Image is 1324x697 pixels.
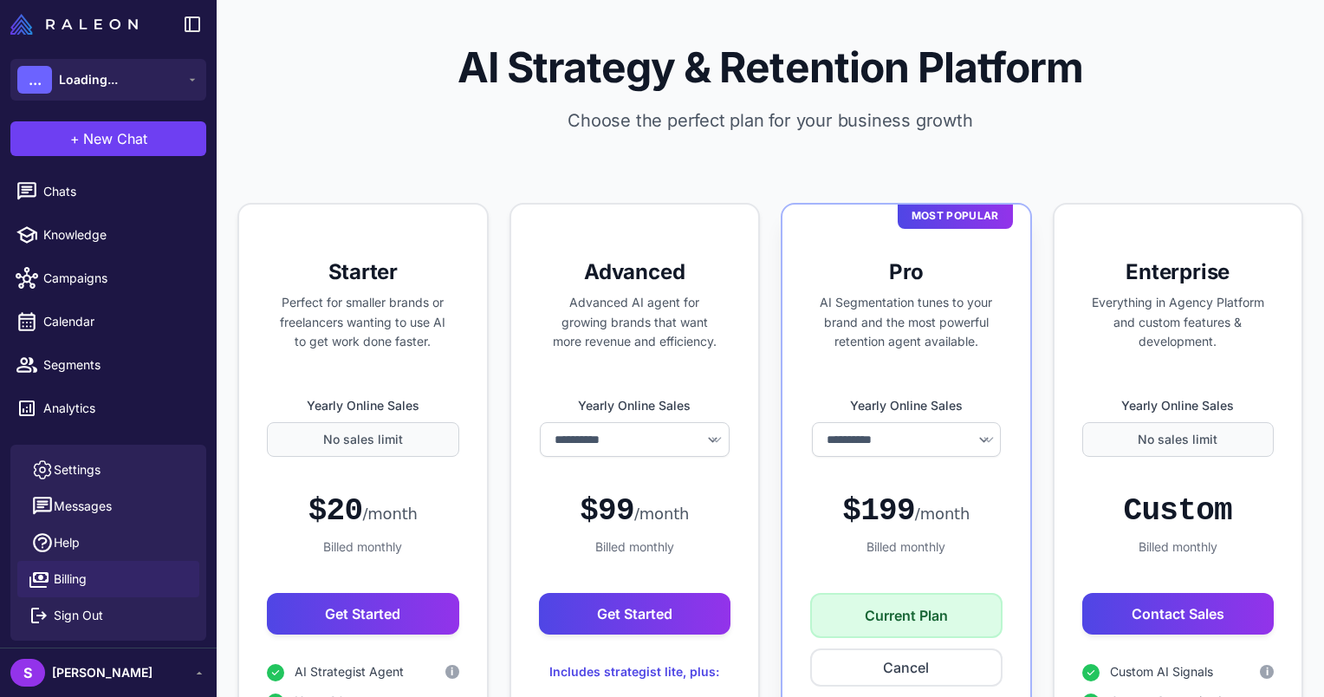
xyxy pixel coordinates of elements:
p: Choose the perfect plan for your business growth [244,107,1296,134]
h3: Enterprise [1082,258,1275,286]
span: No sales limit [1138,430,1217,449]
p: Everything in Agency Platform and custom features & development. [1082,293,1275,352]
h3: Pro [810,258,1003,286]
div: Billed monthly [539,537,731,557]
p: AI Segmentation tunes to your brand and the most powerful retention agent available. [810,293,1003,352]
a: Knowledge [7,217,210,253]
button: +New Chat [10,121,206,156]
span: AI Strategist Agent [295,662,404,681]
span: No sales limit [323,430,403,449]
span: i [1266,664,1269,680]
div: Billed monthly [810,537,1003,557]
span: Segments [43,355,196,375]
span: Help [54,533,80,552]
button: Sign Out [17,597,199,634]
h3: Starter [267,258,459,286]
span: New Chat [83,128,147,149]
img: Raleon Logo [10,14,138,35]
label: Yearly Online Sales [539,396,731,415]
button: Get Started [267,593,459,635]
span: [PERSON_NAME] [52,663,153,682]
button: ...Loading... [10,59,206,101]
label: Yearly Online Sales [810,396,1003,415]
span: Analytics [43,399,196,418]
a: Analytics [7,390,210,427]
span: Knowledge [43,225,196,244]
button: Cancel [810,648,1003,687]
div: S [10,659,45,687]
div: $199 [842,492,970,531]
a: Chats [7,173,210,210]
label: Yearly Online Sales [267,396,459,415]
span: Custom AI Signals [1110,662,1213,681]
span: /month [634,505,689,523]
div: Billed monthly [1082,537,1275,557]
button: Get Started [539,593,731,635]
div: Billed monthly [267,537,459,557]
span: Loading... [59,70,118,89]
label: Yearly Online Sales [1082,396,1275,415]
a: Segments [7,347,210,383]
div: Most Popular [898,203,1013,229]
span: Messages [54,497,112,516]
a: Calendar [7,303,210,340]
span: Calendar [43,312,196,331]
h3: Advanced [539,258,731,286]
span: Billing [54,570,87,589]
a: Help [17,524,199,561]
a: Integrations [7,433,210,470]
p: Advanced AI agent for growing brands that want more revenue and efficiency. [539,293,731,352]
button: Current Plan [810,593,1003,638]
div: $99 [580,492,689,531]
a: Campaigns [7,260,210,296]
span: Settings [54,460,101,479]
span: Sign Out [54,606,103,625]
span: + [70,128,80,149]
div: ... [17,66,52,94]
span: Campaigns [43,269,196,288]
div: $20 [308,492,418,531]
p: Perfect for smaller brands or freelancers wanting to use AI to get work done faster. [267,293,459,352]
span: Integrations [43,442,196,461]
div: Includes strategist lite, plus: [539,662,731,681]
button: Messages [17,488,199,524]
span: /month [915,505,970,523]
span: /month [362,505,417,523]
h1: AI Strategy & Retention Platform [244,42,1296,94]
div: Custom [1124,492,1232,531]
button: Contact Sales [1082,593,1275,635]
span: Chats [43,182,196,201]
span: i [451,664,453,680]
